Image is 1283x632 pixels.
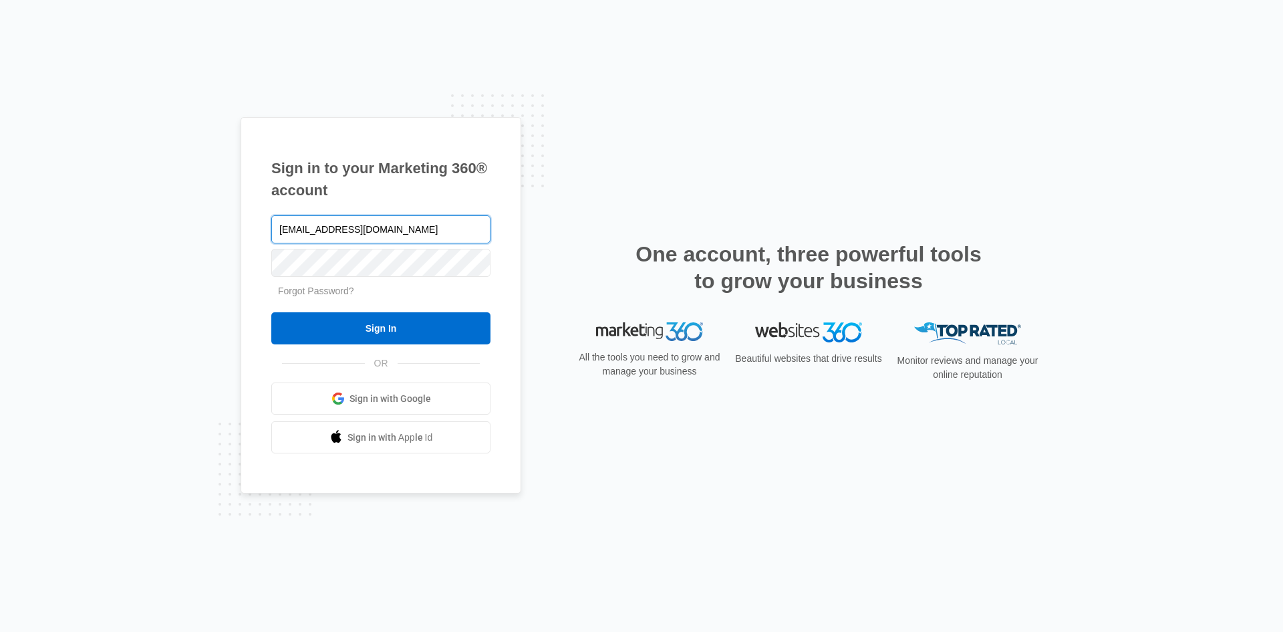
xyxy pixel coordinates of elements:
h2: One account, three powerful tools to grow your business [631,241,986,294]
img: Top Rated Local [914,322,1021,344]
p: Monitor reviews and manage your online reputation [893,354,1042,382]
a: Sign in with Apple Id [271,421,490,453]
input: Email [271,215,490,243]
img: Websites 360 [755,322,862,342]
img: Marketing 360 [596,322,703,341]
a: Sign in with Google [271,383,490,415]
h1: Sign in to your Marketing 360® account [271,157,490,201]
input: Sign In [271,312,490,344]
p: All the tools you need to grow and manage your business [575,350,724,379]
a: Forgot Password? [278,286,354,296]
p: Beautiful websites that drive results [734,352,883,366]
span: Sign in with Google [349,392,431,406]
span: OR [365,356,398,371]
span: Sign in with Apple Id [347,431,433,445]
